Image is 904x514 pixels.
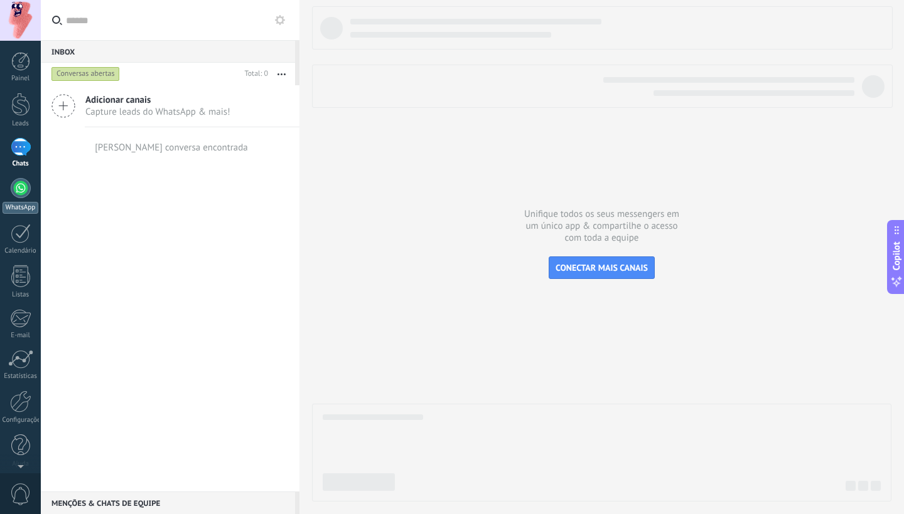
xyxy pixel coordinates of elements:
span: CONECTAR MAIS CANAIS [556,262,648,273]
div: Conversas abertas [51,66,120,81]
div: Menções & Chats de equipe [41,491,295,514]
div: Chats [3,160,39,168]
button: Mais [268,63,295,85]
div: Inbox [41,40,295,63]
div: Estatísticas [3,372,39,380]
div: Leads [3,120,39,128]
span: Capture leads do WhatsApp & mais! [85,106,230,118]
div: WhatsApp [3,202,38,214]
span: Adicionar canais [85,94,230,106]
div: Painel [3,75,39,83]
div: Configurações [3,416,39,424]
div: Listas [3,291,39,299]
button: CONECTAR MAIS CANAIS [549,256,655,279]
div: E-mail [3,332,39,340]
div: [PERSON_NAME] conversa encontrada [95,142,248,154]
div: Calendário [3,247,39,255]
span: Copilot [890,242,903,271]
div: Total: 0 [240,68,268,80]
